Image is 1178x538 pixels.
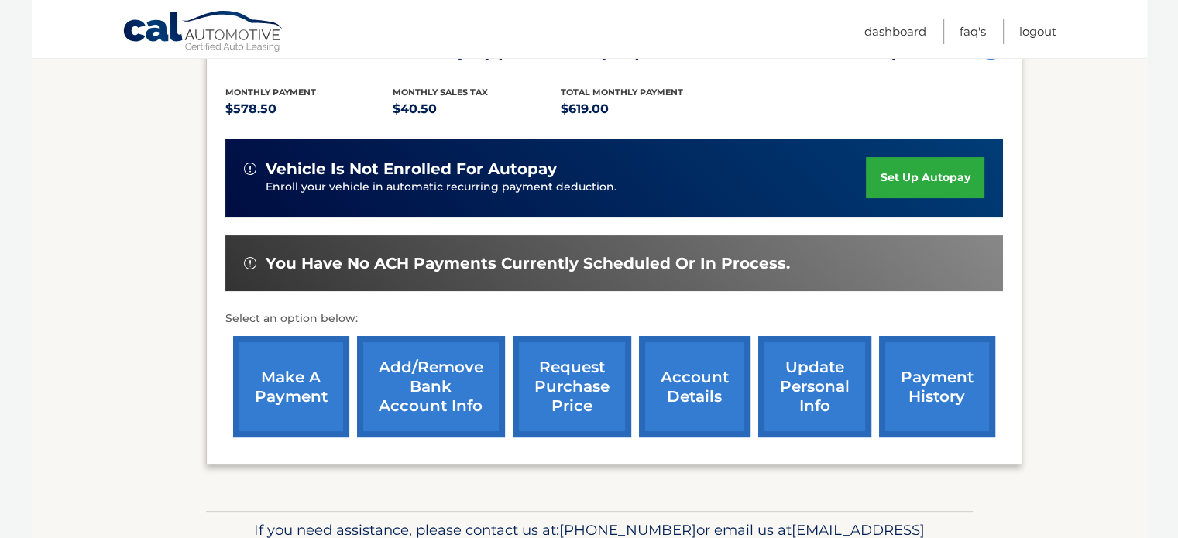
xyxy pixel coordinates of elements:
a: make a payment [233,336,349,437]
p: Select an option below: [225,310,1003,328]
a: Add/Remove bank account info [357,336,505,437]
img: alert-white.svg [244,257,256,269]
a: payment history [879,336,995,437]
span: Monthly sales Tax [393,87,488,98]
span: Monthly Payment [225,87,316,98]
p: $40.50 [393,98,561,120]
a: account details [639,336,750,437]
span: Total Monthly Payment [561,87,683,98]
span: You have no ACH payments currently scheduled or in process. [266,254,790,273]
a: Logout [1019,19,1056,44]
img: alert-white.svg [244,163,256,175]
a: set up autopay [866,157,984,198]
a: request purchase price [513,336,631,437]
a: Dashboard [864,19,926,44]
span: vehicle is not enrolled for autopay [266,159,557,179]
p: $619.00 [561,98,729,120]
a: Cal Automotive [122,10,285,55]
a: FAQ's [960,19,986,44]
a: update personal info [758,336,871,437]
p: Enroll your vehicle in automatic recurring payment deduction. [266,179,867,196]
p: $578.50 [225,98,393,120]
